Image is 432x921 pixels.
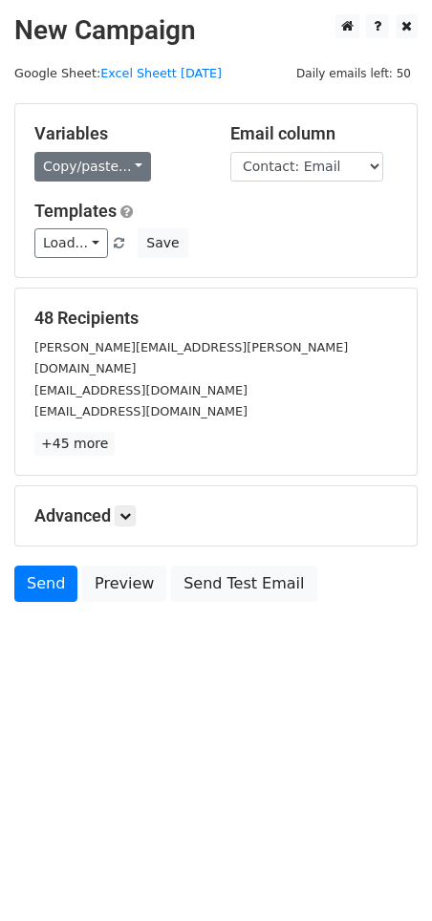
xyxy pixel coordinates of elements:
[34,201,117,221] a: Templates
[34,228,108,258] a: Load...
[290,63,418,84] span: Daily emails left: 50
[34,340,348,376] small: [PERSON_NAME][EMAIL_ADDRESS][PERSON_NAME][DOMAIN_NAME]
[34,505,398,526] h5: Advanced
[34,123,202,144] h5: Variables
[82,566,166,602] a: Preview
[34,152,151,182] a: Copy/paste...
[34,432,115,456] a: +45 more
[34,404,248,418] small: [EMAIL_ADDRESS][DOMAIN_NAME]
[14,566,77,602] a: Send
[138,228,187,258] button: Save
[336,829,432,921] iframe: Chat Widget
[171,566,316,602] a: Send Test Email
[290,66,418,80] a: Daily emails left: 50
[34,308,398,329] h5: 48 Recipients
[34,383,248,397] small: [EMAIL_ADDRESS][DOMAIN_NAME]
[14,66,222,80] small: Google Sheet:
[230,123,398,144] h5: Email column
[14,14,418,47] h2: New Campaign
[100,66,222,80] a: Excel Sheett [DATE]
